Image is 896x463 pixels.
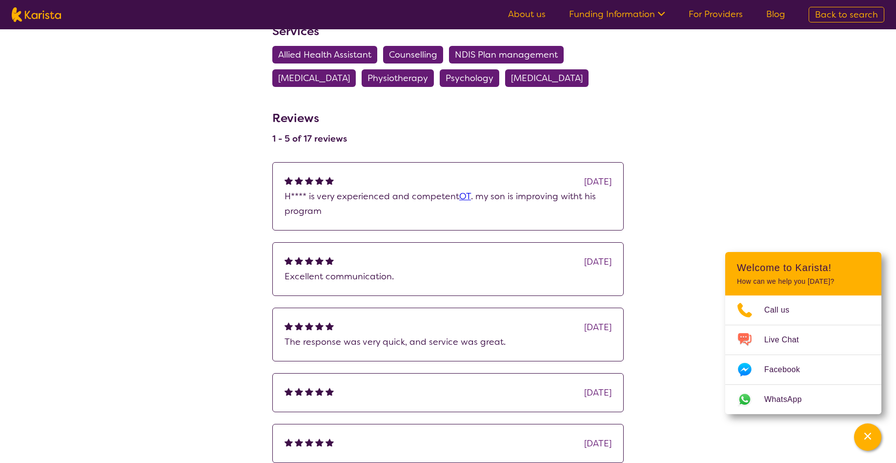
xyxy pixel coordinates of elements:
[809,7,884,22] a: Back to search
[295,438,303,446] img: fullstar
[511,69,583,87] span: [MEDICAL_DATA]
[295,256,303,265] img: fullstar
[725,385,881,414] a: Web link opens in a new tab.
[737,262,870,274] h2: Welcome to Karista!
[305,322,313,330] img: fullstar
[449,49,570,61] a: NDIS Plan management
[326,322,334,330] img: fullstar
[326,176,334,185] img: fullstar
[446,69,493,87] span: Psychology
[505,72,594,84] a: [MEDICAL_DATA]
[315,387,324,396] img: fullstar
[315,322,324,330] img: fullstar
[326,387,334,396] img: fullstar
[440,72,505,84] a: Psychology
[815,9,878,21] span: Back to search
[383,49,449,61] a: Counselling
[305,256,313,265] img: fullstar
[367,69,428,87] span: Physiotherapy
[584,174,611,189] div: [DATE]
[272,133,347,145] h4: 1 - 5 of 17 reviews
[569,8,665,20] a: Funding Information
[295,387,303,396] img: fullstar
[285,335,611,349] p: The response was very quick, and service was great.
[285,176,293,185] img: fullstar
[737,277,870,286] p: How can we help you [DATE]?
[315,438,324,446] img: fullstar
[455,46,558,63] span: NDIS Plan management
[854,423,881,451] button: Channel Menu
[295,176,303,185] img: fullstar
[326,256,334,265] img: fullstar
[766,8,785,20] a: Blog
[285,189,611,218] p: H**** is very experienced and competent . my son is improving witht his program
[459,190,471,202] a: OT
[362,72,440,84] a: Physiotherapy
[272,105,347,127] h3: Reviews
[315,176,324,185] img: fullstar
[278,69,350,87] span: [MEDICAL_DATA]
[272,72,362,84] a: [MEDICAL_DATA]
[272,49,383,61] a: Allied Health Assistant
[764,333,811,347] span: Live Chat
[285,269,611,284] p: Excellent communication.
[725,252,881,414] div: Channel Menu
[272,22,624,40] h3: Services
[285,387,293,396] img: fullstar
[584,436,611,451] div: [DATE]
[315,256,324,265] img: fullstar
[764,303,801,317] span: Call us
[584,320,611,335] div: [DATE]
[295,322,303,330] img: fullstar
[278,46,371,63] span: Allied Health Assistant
[764,392,814,407] span: WhatsApp
[508,8,546,20] a: About us
[285,256,293,265] img: fullstar
[689,8,743,20] a: For Providers
[326,438,334,446] img: fullstar
[305,176,313,185] img: fullstar
[764,362,812,377] span: Facebook
[584,385,611,400] div: [DATE]
[389,46,437,63] span: Counselling
[725,295,881,414] ul: Choose channel
[305,438,313,446] img: fullstar
[285,322,293,330] img: fullstar
[285,438,293,446] img: fullstar
[305,387,313,396] img: fullstar
[12,7,61,22] img: Karista logo
[584,254,611,269] div: [DATE]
